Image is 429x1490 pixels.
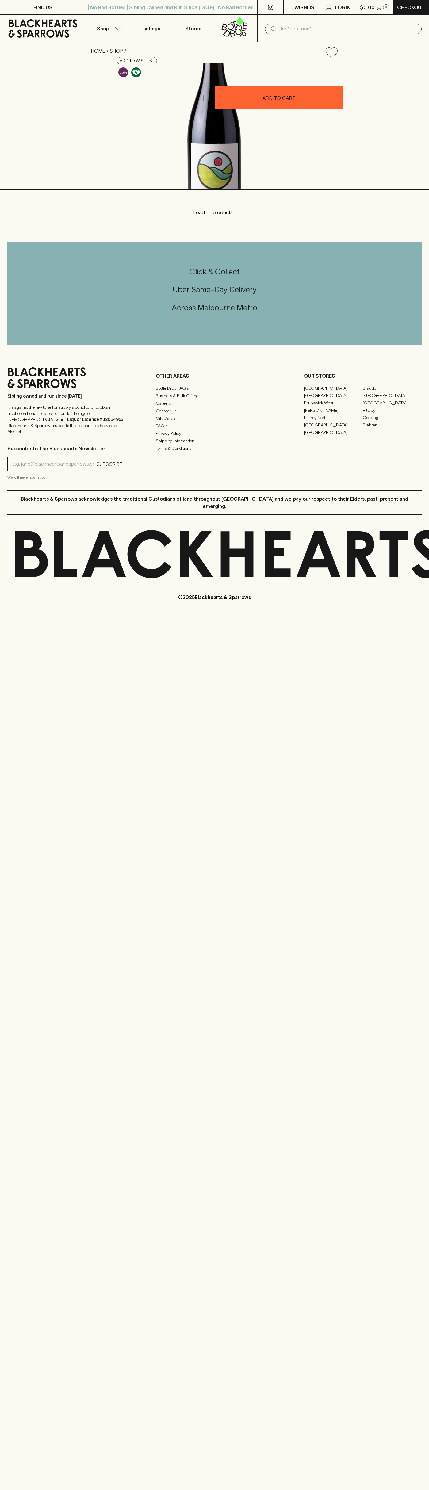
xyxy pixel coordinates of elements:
a: [PERSON_NAME] [304,407,363,414]
a: Braddon [363,384,422,392]
a: Fitzroy [363,407,422,414]
p: SUBSCRIBE [97,460,122,468]
a: [GEOGRAPHIC_DATA] [304,421,363,429]
a: Contact Us [156,407,274,415]
p: It is against the law to sell or supply alcohol to, or to obtain alcohol on behalf of a person un... [7,404,125,435]
button: Add to wishlist [117,57,157,64]
a: Stores [172,15,215,42]
p: We will never spam you [7,474,125,480]
a: Bottle Drop FAQ's [156,385,274,392]
a: [GEOGRAPHIC_DATA] [304,429,363,436]
a: Terms & Conditions [156,445,274,452]
p: Loading products... [6,209,423,216]
a: [GEOGRAPHIC_DATA] [304,384,363,392]
a: FAQ's [156,422,274,430]
p: Wishlist [294,4,318,11]
a: Fitzroy North [304,414,363,421]
button: Shop [86,15,129,42]
div: Call to action block [7,242,422,345]
p: Sibling owned and run since [DATE] [7,393,125,399]
p: Blackhearts & Sparrows acknowledges the traditional Custodians of land throughout [GEOGRAPHIC_DAT... [12,495,417,510]
a: Some may call it natural, others minimum intervention, either way, it’s hands off & maybe even a ... [117,66,130,79]
a: HOME [91,48,105,54]
input: Try "Pinot noir" [280,24,417,34]
strong: Liquor License #32064953 [67,417,124,422]
h5: Across Melbourne Metro [7,303,422,313]
h5: Uber Same-Day Delivery [7,285,422,295]
img: Vegan [131,67,141,77]
a: Made without the use of any animal products. [130,66,143,79]
button: Add to wishlist [323,45,340,60]
a: Tastings [129,15,172,42]
a: Brunswick West [304,399,363,407]
p: Checkout [397,4,425,11]
a: Privacy Policy [156,430,274,437]
a: SHOP [110,48,123,54]
a: Gift Cards [156,415,274,422]
a: [GEOGRAPHIC_DATA] [363,399,422,407]
p: Stores [185,25,201,32]
p: OTHER AREAS [156,372,274,380]
p: 0 [385,6,387,9]
img: 41195.png [86,63,343,189]
button: SUBSCRIBE [94,457,125,471]
a: Shipping Information [156,437,274,445]
p: Login [335,4,350,11]
a: Business & Bulk Gifting [156,392,274,399]
a: Geelong [363,414,422,421]
p: Subscribe to The Blackhearts Newsletter [7,445,125,452]
p: Tastings [140,25,160,32]
button: ADD TO CART [215,86,343,109]
p: OUR STORES [304,372,422,380]
input: e.g. jane@blackheartsandsparrows.com.au [12,459,94,469]
img: Lo-Fi [118,67,128,77]
p: Shop [97,25,109,32]
p: $0.00 [360,4,375,11]
a: [GEOGRAPHIC_DATA] [363,392,422,399]
p: FIND US [33,4,52,11]
p: ADD TO CART [262,94,295,102]
a: [GEOGRAPHIC_DATA] [304,392,363,399]
h5: Click & Collect [7,267,422,277]
a: Prahran [363,421,422,429]
a: Careers [156,400,274,407]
